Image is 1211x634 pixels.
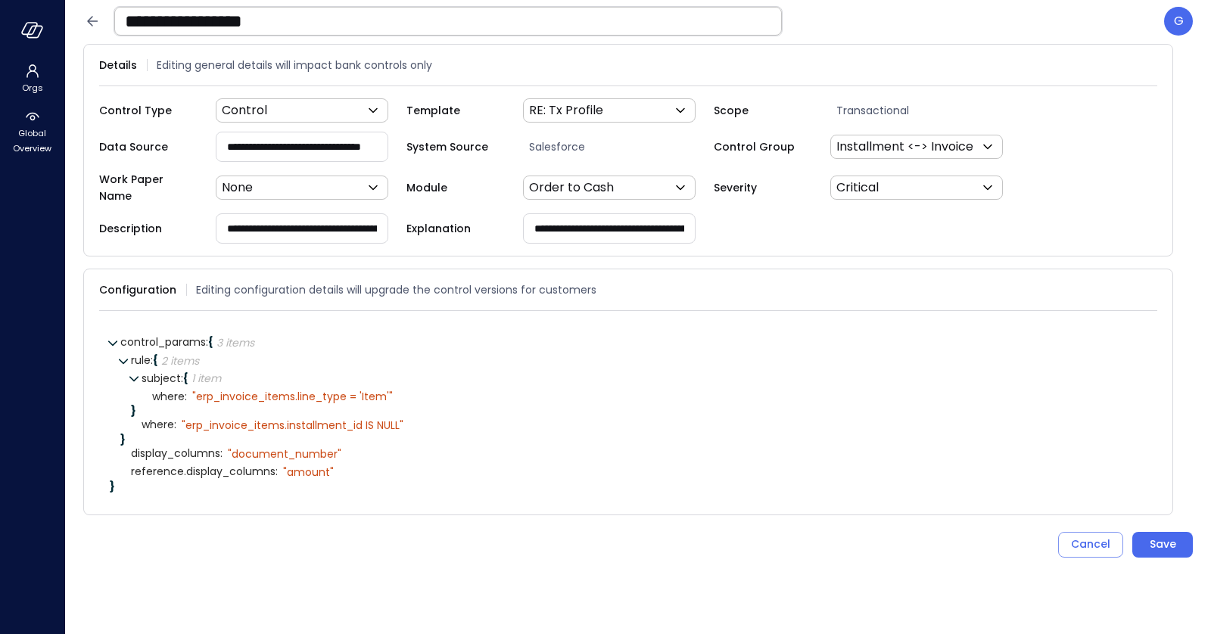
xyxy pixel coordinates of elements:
span: subject [142,371,183,386]
div: 3 items [216,337,254,348]
span: Explanation [406,220,505,237]
span: reference.display_columns [131,466,278,477]
span: System Source [406,138,505,155]
span: : [276,464,278,479]
span: : [220,446,223,461]
button: Cancel [1058,532,1123,558]
span: : [181,371,183,386]
div: " document_number" [228,447,341,461]
span: Orgs [22,80,43,95]
div: " erp_invoice_items.line_type = 'Item'" [192,390,393,403]
div: Save [1150,535,1176,554]
span: rule [131,353,153,368]
p: G [1174,12,1184,30]
span: Salesforce [523,138,714,155]
p: Critical [836,179,879,197]
span: Transactional [830,102,1021,119]
span: : [151,353,153,368]
span: control_params [120,334,208,350]
span: Scope [714,102,812,119]
button: Save [1132,532,1193,558]
div: } [110,481,1147,492]
span: Work Paper Name [99,171,198,204]
p: Installment <-> Invoice [836,138,973,156]
span: Severity [714,179,812,196]
span: Details [99,57,137,73]
span: Description [99,220,198,237]
span: Module [406,179,505,196]
div: } [131,406,1147,416]
div: " amount" [283,465,334,479]
span: Template [406,102,505,119]
p: Order to Cash [529,179,614,197]
span: where [142,419,176,430]
div: 2 items [161,356,199,366]
span: : [206,334,208,350]
span: Global Overview [9,126,55,156]
div: " erp_invoice_items.installment_id IS NULL" [182,418,403,432]
div: 1 item [191,373,221,384]
p: Control [222,101,267,120]
span: Control Type [99,102,198,119]
div: Cancel [1071,535,1110,554]
div: } [120,434,1147,445]
span: Data Source [99,138,198,155]
span: Editing general details will impact bank controls only [157,57,432,73]
span: Configuration [99,281,176,298]
span: { [208,334,213,350]
span: display_columns [131,448,223,459]
span: Editing configuration details will upgrade the control versions for customers [196,281,596,298]
div: Guy [1164,7,1193,36]
div: Orgs [3,61,61,97]
span: { [153,353,158,368]
span: Control Group [714,138,812,155]
div: Global Overview [3,106,61,157]
p: None [222,179,253,197]
span: { [183,371,188,386]
span: : [174,417,176,432]
p: RE: Tx Profile [529,101,603,120]
span: where [152,391,187,402]
span: : [185,389,187,404]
